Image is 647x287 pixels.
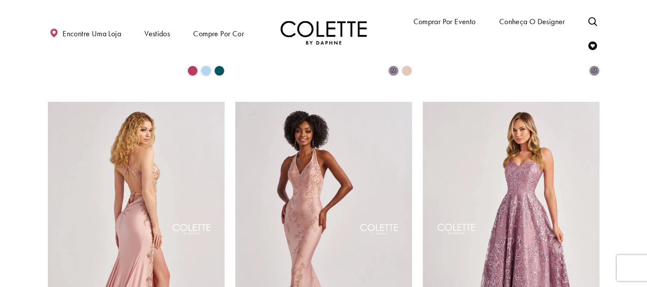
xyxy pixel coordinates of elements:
span: Compre por cor [191,21,246,45]
i: Abeto [214,66,225,76]
a: Conheça o designer [497,9,567,33]
font: Vestidos [144,28,170,38]
a: Alternar pesquisa [586,9,599,33]
i: Pervinca [201,66,211,76]
a: Verificar lista de desejos [586,33,599,57]
i: Baga [188,66,198,76]
span: Comprar por evento [411,9,478,33]
a: Encontre uma loja [48,21,123,45]
img: Colette por Daphne [281,21,367,45]
font: Compre por cor [194,28,244,38]
font: Conheça o designer [499,16,565,26]
i: Champanhe Multi [402,66,412,76]
i: Lilás empoeirado/multicolorido [589,66,600,76]
a: Visite a página inicial [281,21,367,45]
font: Encontre uma loja [63,28,121,38]
font: Comprar por evento [413,16,476,26]
i: Lilás empoeirado/multicolorido [388,66,399,76]
span: Vestidos [142,21,172,45]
